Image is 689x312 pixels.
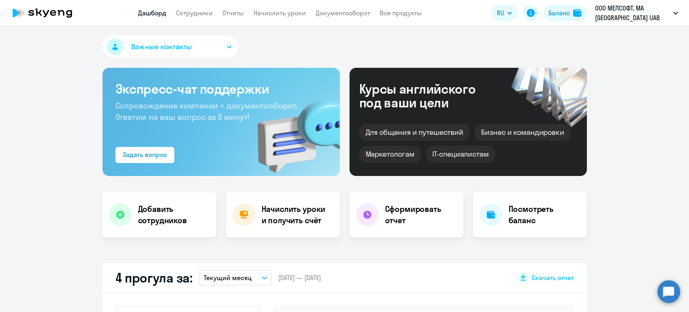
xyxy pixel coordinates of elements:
[115,81,327,97] h3: Экспресс-чат поддержки
[204,273,252,283] p: Текущий месяц
[385,203,457,226] h4: Сформировать отчет
[138,9,166,17] a: Дашборд
[123,150,167,159] div: Задать вопрос
[316,9,370,17] a: Документооборот
[549,8,570,18] div: Баланс
[199,270,272,285] button: Текущий месяц
[591,3,682,23] button: ООО МЕЛСОФТ, MA [GEOGRAPHIC_DATA] UAB
[380,9,422,17] a: Все продукты
[115,270,193,286] h2: 4 прогула за:
[544,5,586,21] button: Балансbalance
[115,147,174,163] button: Задать вопрос
[278,273,321,282] span: [DATE] — [DATE]
[426,146,495,163] div: IT-специалистам
[222,9,244,17] a: Отчеты
[359,146,421,163] div: Маркетологам
[532,273,574,282] span: Скачать отчет
[115,101,298,122] span: Сопровождение компании + документооборот. Ответим на ваш вопрос за 5 минут!
[491,5,518,21] button: RU
[497,8,504,18] span: RU
[359,124,470,141] div: Для общения и путешествий
[253,9,306,17] a: Начислить уроки
[262,203,332,226] h4: Начислить уроки и получить счёт
[359,82,497,109] div: Курсы английского под ваши цели
[509,203,580,226] h4: Посмотреть баланс
[138,203,210,226] h4: Добавить сотрудников
[103,36,238,58] button: Важные контакты
[475,124,571,141] div: Бизнес и командировки
[573,9,581,17] img: balance
[176,9,213,17] a: Сотрудники
[595,3,670,23] p: ООО МЕЛСОФТ, MA [GEOGRAPHIC_DATA] UAB
[246,85,340,176] img: bg-img
[131,42,192,52] span: Важные контакты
